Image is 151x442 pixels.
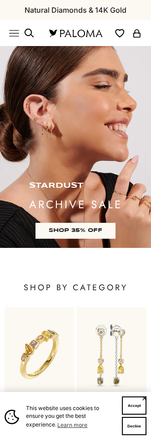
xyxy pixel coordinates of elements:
nav: Secondary navigation [114,27,142,39]
a: Learn more [56,420,89,430]
span: This website uses cookies to ensure you get the best experience. [26,404,115,430]
p: SHOP BY CATEGORY [3,278,148,297]
button: Decline [122,417,146,435]
a: EARRINGS [75,306,148,416]
button: Close [141,396,147,401]
nav: Primary navigation [9,28,38,39]
button: Accept [122,396,146,415]
img: Cookie banner [5,410,19,424]
p: ARCHIVE SALE [29,198,122,211]
p: Natural Diamonds & 14K Gold [25,4,126,16]
p: STARDUST [29,181,122,190]
a: SHOP 35% OFF [35,223,116,239]
a: RINGS [3,306,75,416]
